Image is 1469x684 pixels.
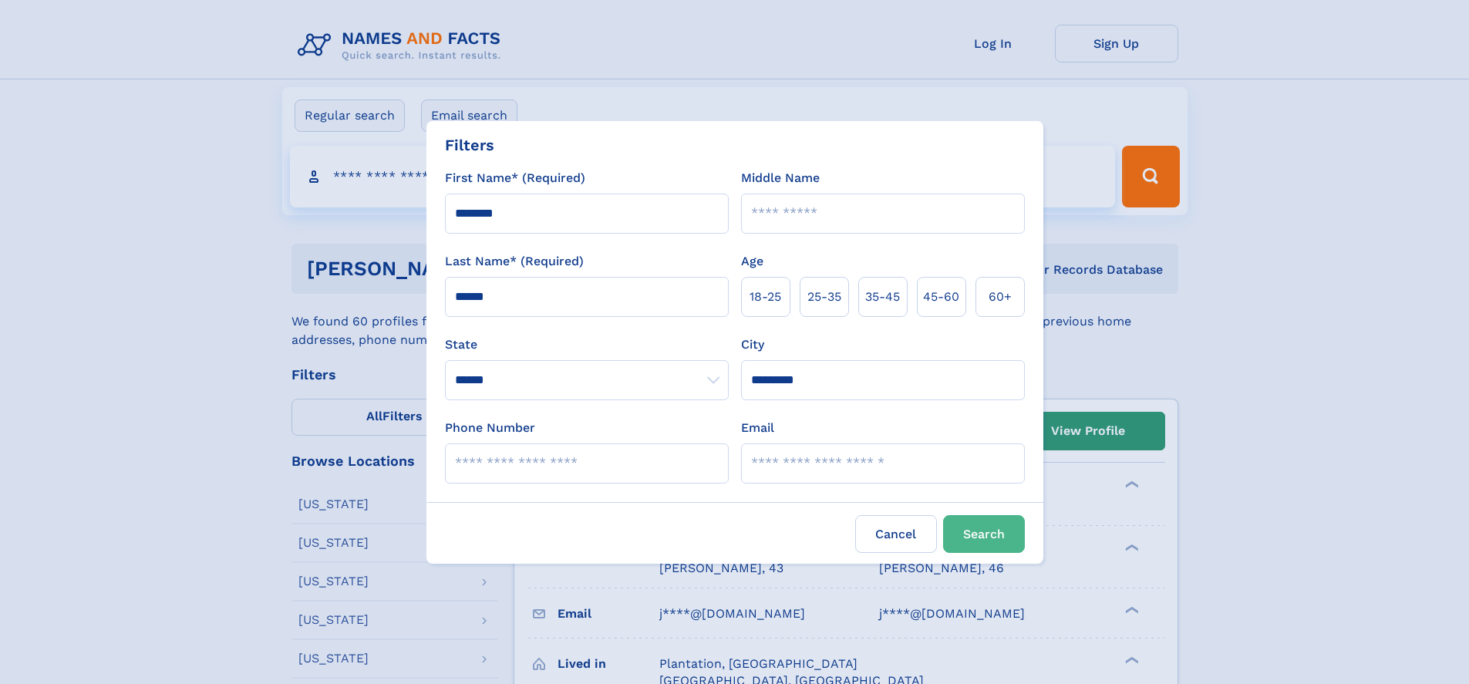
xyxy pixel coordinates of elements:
label: Cancel [855,515,937,553]
label: City [741,335,764,354]
label: Last Name* (Required) [445,252,584,271]
span: 45‑60 [923,288,959,306]
label: State [445,335,729,354]
label: Phone Number [445,419,535,437]
span: 35‑45 [865,288,900,306]
label: Email [741,419,774,437]
span: 18‑25 [750,288,781,306]
label: Middle Name [741,169,820,187]
button: Search [943,515,1025,553]
label: First Name* (Required) [445,169,585,187]
div: Filters [445,133,494,157]
label: Age [741,252,763,271]
span: 60+ [989,288,1012,306]
span: 25‑35 [807,288,841,306]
